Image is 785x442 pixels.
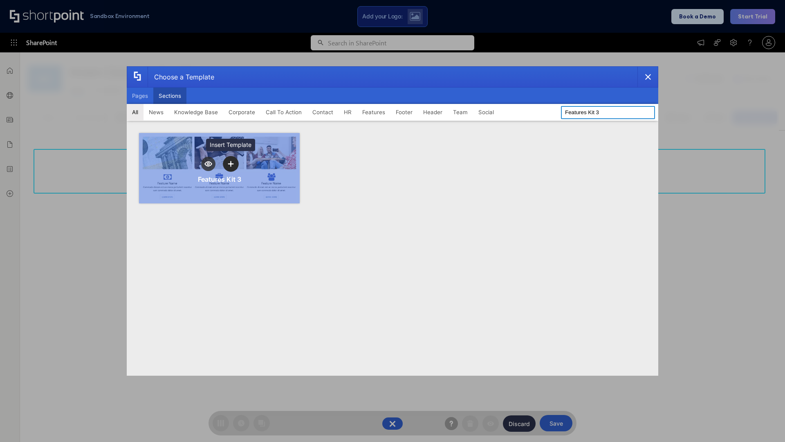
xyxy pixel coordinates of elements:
div: Choose a Template [148,67,214,87]
button: Call To Action [260,104,307,120]
button: Sections [153,88,186,104]
button: News [144,104,169,120]
input: Search [561,106,655,119]
button: Footer [390,104,418,120]
button: Header [418,104,448,120]
button: Contact [307,104,339,120]
button: HR [339,104,357,120]
button: All [127,104,144,120]
iframe: Chat Widget [744,403,785,442]
button: Features [357,104,390,120]
button: Team [448,104,473,120]
button: Knowledge Base [169,104,223,120]
div: Features Kit 3 [198,175,241,183]
button: Corporate [223,104,260,120]
button: Pages [127,88,153,104]
button: Social [473,104,499,120]
div: template selector [127,66,658,376]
